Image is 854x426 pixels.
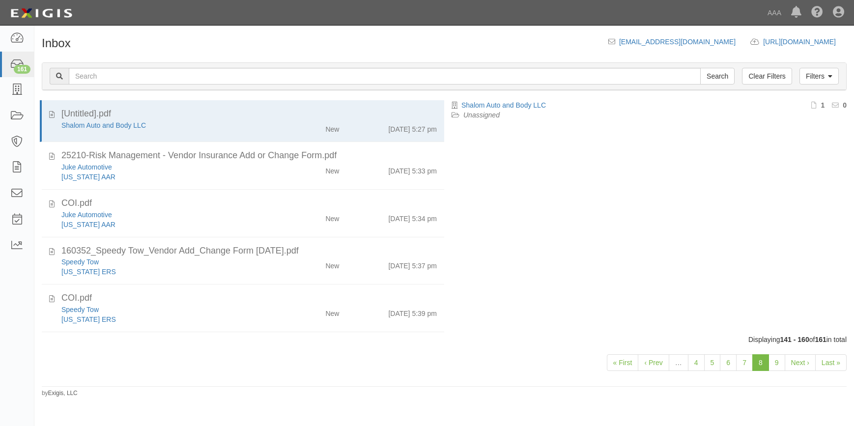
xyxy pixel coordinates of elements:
[388,120,437,134] div: [DATE] 5:27 pm
[61,197,437,210] div: COI.pdf
[61,221,115,228] a: [US_STATE] AAR
[61,108,437,120] div: [Untitled].pdf
[815,354,847,371] a: Last »
[463,111,500,119] a: Unassigned
[61,292,437,305] div: COI.pdf
[752,354,769,371] a: 8
[815,336,826,343] b: 161
[763,38,847,46] a: [URL][DOMAIN_NAME]
[388,210,437,224] div: [DATE] 5:34 pm
[461,101,546,109] a: Shalom Auto and Body LLC
[821,101,825,109] b: 1
[42,37,71,50] h1: Inbox
[769,354,785,371] a: 9
[61,172,274,182] div: Texas AAR
[61,162,274,172] div: Juke Automotive
[785,354,816,371] a: Next ›
[61,245,437,257] div: 160352_Speedy Tow_Vendor Add_Change Form 09.08.25.pdf
[607,354,639,371] a: « First
[61,120,274,130] div: Shalom Auto and Body LLC
[669,354,688,371] a: …
[61,268,116,276] a: [US_STATE] ERS
[61,305,274,314] div: Speedy Tow
[720,354,737,371] a: 6
[799,68,839,85] a: Filters
[325,120,339,134] div: New
[61,257,274,267] div: Speedy Tow
[736,354,753,371] a: 7
[388,162,437,176] div: [DATE] 5:33 pm
[780,336,809,343] b: 141 - 160
[61,315,116,323] a: [US_STATE] ERS
[61,258,99,266] a: Speedy Tow
[61,210,274,220] div: Juke Automotive
[61,163,112,171] a: Juke Automotive
[69,68,701,85] input: Search
[34,335,854,344] div: Displaying of in total
[14,65,30,74] div: 161
[61,267,274,277] div: California ERS
[704,354,721,371] a: 5
[325,210,339,224] div: New
[61,220,274,229] div: Texas AAR
[48,390,78,397] a: Exigis, LLC
[763,3,786,23] a: AAA
[61,121,146,129] a: Shalom Auto and Body LLC
[742,68,792,85] a: Clear Filters
[325,257,339,271] div: New
[325,162,339,176] div: New
[388,257,437,271] div: [DATE] 5:37 pm
[61,306,99,313] a: Speedy Tow
[700,68,735,85] input: Search
[61,314,274,324] div: California ERS
[388,305,437,318] div: [DATE] 5:39 pm
[325,305,339,318] div: New
[843,101,847,109] b: 0
[61,173,115,181] a: [US_STATE] AAR
[7,4,75,22] img: logo-5460c22ac91f19d4615b14bd174203de0afe785f0fc80cf4dbbc73dc1793850b.png
[811,7,823,19] i: Help Center - Complianz
[61,149,437,162] div: 25210-Risk Management - Vendor Insurance Add or Change Form.pdf
[619,38,736,46] a: [EMAIL_ADDRESS][DOMAIN_NAME]
[42,389,78,398] small: by
[688,354,705,371] a: 4
[61,211,112,219] a: Juke Automotive
[638,354,669,371] a: ‹ Prev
